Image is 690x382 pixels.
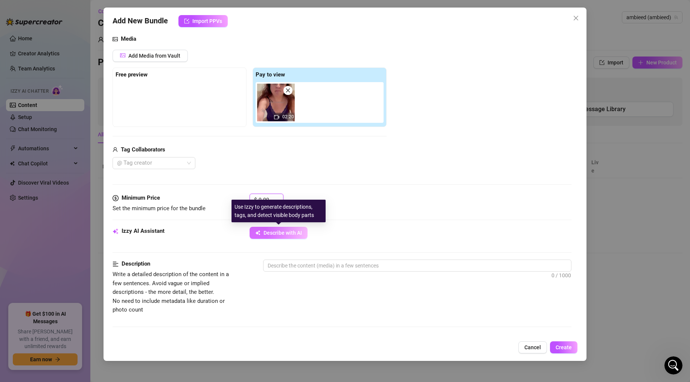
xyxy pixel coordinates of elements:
[257,84,295,121] div: 02:20
[250,227,308,239] button: Describe with AI
[256,71,285,78] strong: Pay to view
[550,341,577,353] button: Create
[664,356,682,374] iframe: Intercom live chat
[70,226,81,241] span: 😐
[122,194,160,201] strong: Minimum Price
[122,228,165,234] strong: Izzy AI Assistant
[46,226,65,241] span: disappointed reaction
[122,260,150,267] strong: Description
[524,344,541,350] span: Cancel
[274,115,279,120] span: video-camera
[257,84,295,121] img: media
[113,15,168,27] span: Add New Bundle
[45,251,105,257] a: Open in help center
[113,50,188,62] button: Add Media from Vault
[573,15,579,21] span: close
[118,3,132,17] button: Expand window
[113,271,229,313] span: Write a detailed description of the content in a few sentences. Avoid vague or implied descriptio...
[50,226,61,241] span: 😞
[113,145,118,154] span: user
[116,71,148,78] strong: Free preview
[113,194,119,203] span: dollar
[518,341,547,353] button: Cancel
[113,35,118,44] span: picture
[178,15,228,27] button: Import PPVs
[232,200,326,222] div: Use Izzy to generate descriptions, tags, and detect visible body parts
[282,114,294,119] span: 02:20
[85,226,105,241] span: smiley reaction
[9,219,142,227] div: Did this answer your question?
[570,12,582,24] button: Close
[285,88,291,93] span: close
[132,3,146,17] div: Close
[120,53,125,58] span: picture
[113,260,119,269] span: align-left
[556,344,572,350] span: Create
[570,15,582,21] span: Close
[121,146,165,153] strong: Tag Collaborators
[113,205,206,212] span: Set the minimum price for the bundle
[184,18,189,24] span: import
[89,226,100,241] span: 😃
[264,230,302,236] span: Describe with AI
[192,18,222,24] span: Import PPVs
[5,3,19,17] button: go back
[65,226,85,241] span: neutral face reaction
[121,35,136,42] strong: Media
[128,53,180,59] span: Add Media from Vault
